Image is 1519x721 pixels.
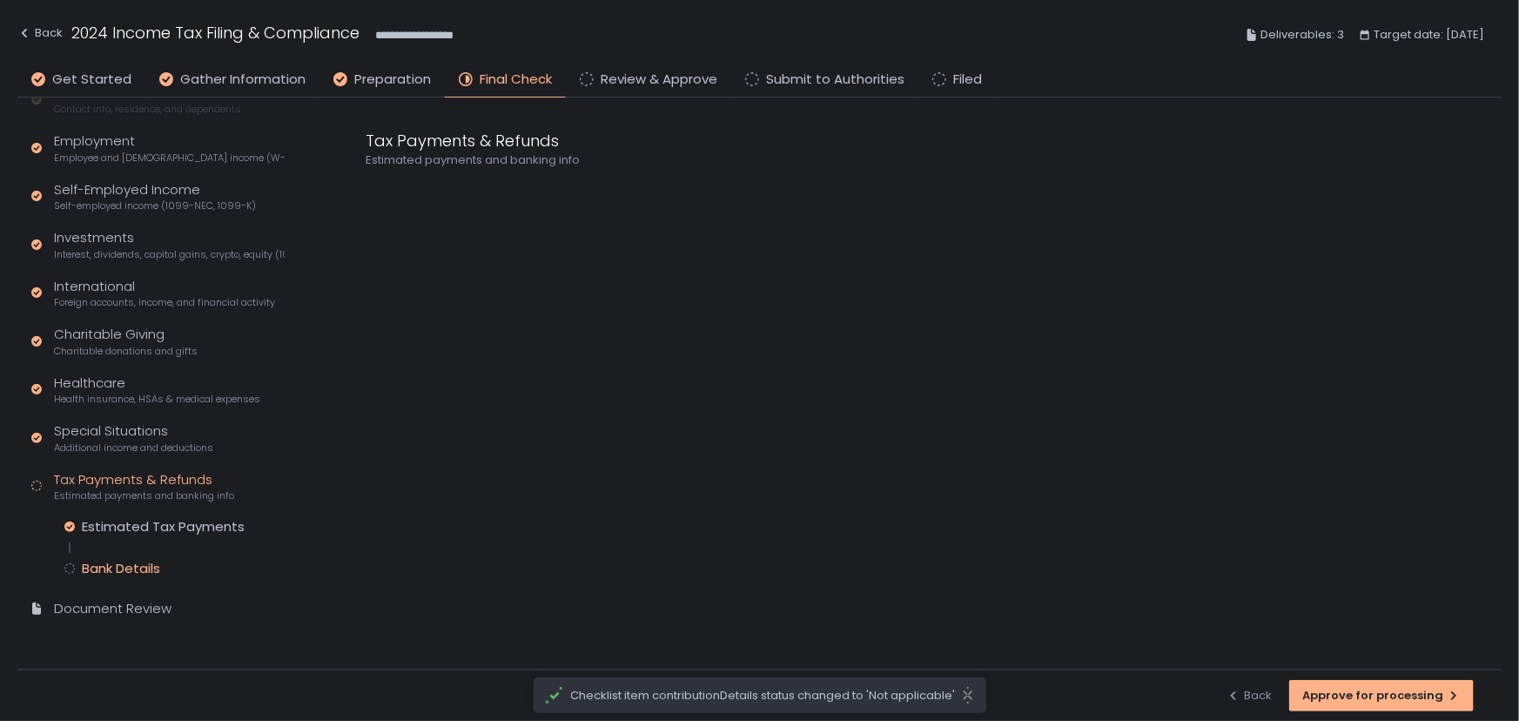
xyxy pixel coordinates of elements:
[54,441,213,455] span: Additional income and deductions
[1227,680,1272,711] button: Back
[354,70,431,90] span: Preparation
[961,686,975,704] svg: close
[54,421,213,455] div: Special Situations
[766,70,904,90] span: Submit to Authorities
[54,84,241,117] div: Tax Profile
[366,152,1201,168] div: Estimated payments and banking info
[54,374,260,407] div: Healthcare
[54,131,285,165] div: Employment
[54,345,198,358] span: Charitable donations and gifts
[480,70,552,90] span: Final Check
[82,560,160,577] div: Bank Details
[52,70,131,90] span: Get Started
[54,393,260,406] span: Health insurance, HSAs & medical expenses
[54,470,234,503] div: Tax Payments & Refunds
[953,70,982,90] span: Filed
[1374,24,1484,45] span: Target date: [DATE]
[180,70,306,90] span: Gather Information
[54,296,275,309] span: Foreign accounts, income, and financial activity
[54,277,275,310] div: International
[54,325,198,358] div: Charitable Giving
[601,70,717,90] span: Review & Approve
[54,199,256,212] span: Self-employed income (1099-NEC, 1099-K)
[54,152,285,165] span: Employee and [DEMOGRAPHIC_DATA] income (W-2s)
[54,248,285,261] span: Interest, dividends, capital gains, crypto, equity (1099s, K-1s)
[54,599,171,619] div: Document Review
[54,180,256,213] div: Self-Employed Income
[1227,688,1272,704] div: Back
[54,489,234,502] span: Estimated payments and banking info
[17,23,63,44] div: Back
[1260,24,1344,45] span: Deliverables: 3
[1289,680,1474,711] button: Approve for processing
[54,228,285,261] div: Investments
[54,103,241,116] span: Contact info, residence, and dependents
[366,129,1201,152] div: Tax Payments & Refunds
[17,21,63,50] button: Back
[571,688,961,704] span: Checklist item contributionDetails status changed to 'Not applicable'
[1302,688,1461,704] div: Approve for processing
[71,21,360,44] h1: 2024 Income Tax Filing & Compliance
[82,518,245,536] div: Estimated Tax Payments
